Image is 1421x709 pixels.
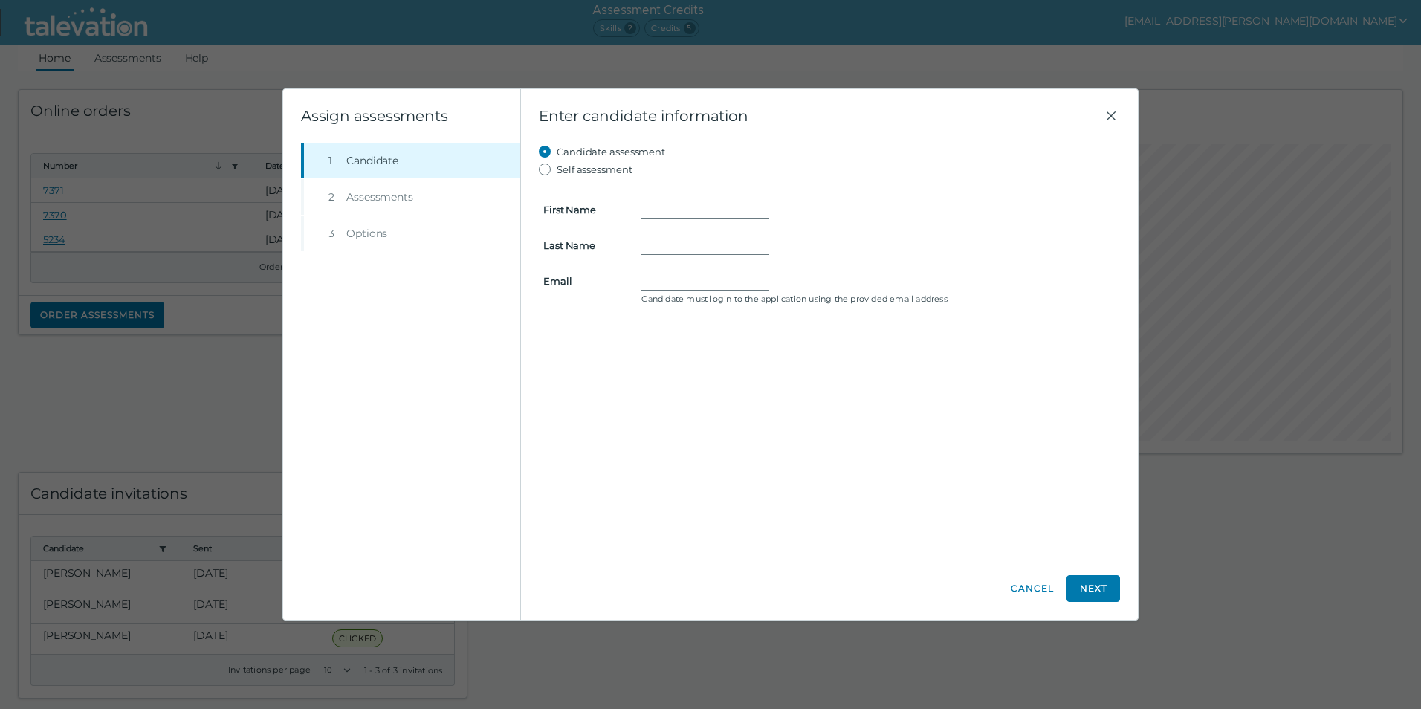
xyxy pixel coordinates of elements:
div: 1 [328,153,340,168]
clr-control-helper: Candidate must login to the application using the provided email address [641,293,1116,305]
label: Self assessment [557,161,632,178]
label: First Name [534,204,632,216]
clr-wizard-title: Assign assessments [301,107,447,125]
span: Candidate [346,153,398,168]
button: 1Candidate [304,143,520,178]
label: Last Name [534,239,632,251]
span: Enter candidate information [539,107,1102,125]
label: Candidate assessment [557,143,665,161]
nav: Wizard steps [301,143,520,251]
label: Email [534,275,632,287]
button: Cancel [1010,575,1055,602]
button: Next [1066,575,1120,602]
button: Close [1102,107,1120,125]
